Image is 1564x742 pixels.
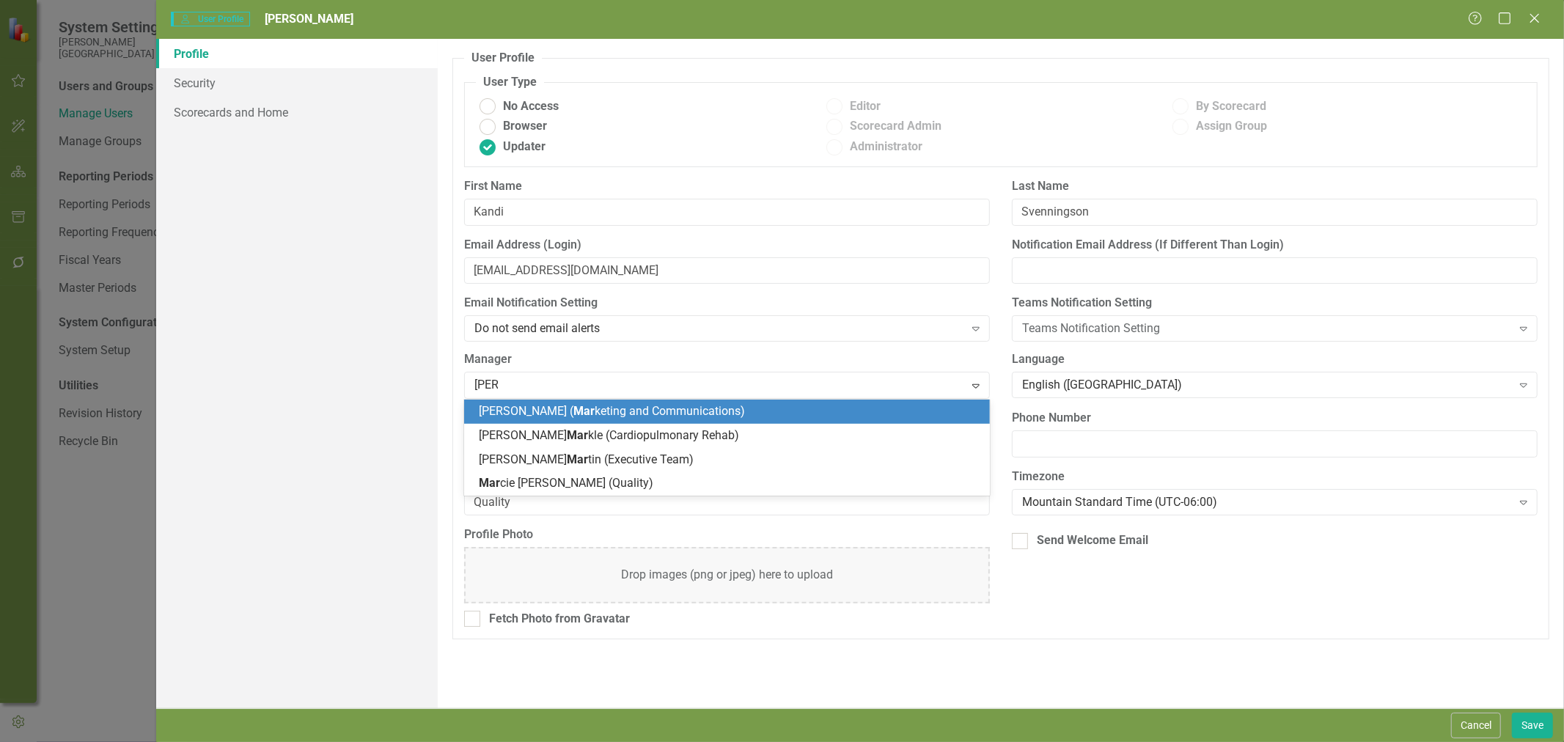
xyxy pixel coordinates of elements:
[503,139,546,155] span: Updater
[474,320,963,337] div: Do not send email alerts
[1012,237,1538,254] label: Notification Email Address (If Different Than Login)
[1196,98,1266,115] span: By Scorecard
[156,39,438,68] a: Profile
[1012,410,1538,427] label: Phone Number
[464,237,990,254] label: Email Address (Login)
[850,98,881,115] span: Editor
[1451,713,1501,738] button: Cancel
[464,351,990,368] label: Manager
[464,526,990,543] label: Profile Photo
[489,611,630,628] div: Fetch Photo from Gravatar
[1012,295,1538,312] label: Teams Notification Setting
[1512,713,1553,738] button: Save
[1022,320,1511,337] div: Teams Notification Setting
[479,428,739,442] span: [PERSON_NAME] kle (Cardiopulmonary Rehab)
[156,98,438,127] a: Scorecards and Home
[1196,118,1267,135] span: Assign Group
[621,567,833,584] div: Drop images (png or jpeg) here to upload
[464,178,990,195] label: First Name
[464,295,990,312] label: Email Notification Setting
[503,98,559,115] span: No Access
[567,428,588,442] span: Mar
[479,476,653,490] span: cie [PERSON_NAME] (Quality)
[1037,532,1148,549] div: Send Welcome Email
[1022,377,1511,394] div: English ([GEOGRAPHIC_DATA])
[464,50,542,67] legend: User Profile
[503,118,547,135] span: Browser
[156,68,438,98] a: Security
[476,74,544,91] legend: User Type
[573,404,595,418] span: Mar
[1022,493,1511,510] div: Mountain Standard Time (UTC-06:00)
[479,476,500,490] span: Mar
[479,404,745,418] span: [PERSON_NAME] ( keting and Communications)
[567,452,588,466] span: Mar
[171,12,249,26] span: User Profile
[1012,469,1538,485] label: Timezone
[850,139,922,155] span: Administrator
[1012,178,1538,195] label: Last Name
[479,452,694,466] span: [PERSON_NAME] tin (Executive Team)
[265,12,353,26] span: [PERSON_NAME]
[1012,351,1538,368] label: Language
[850,118,941,135] span: Scorecard Admin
